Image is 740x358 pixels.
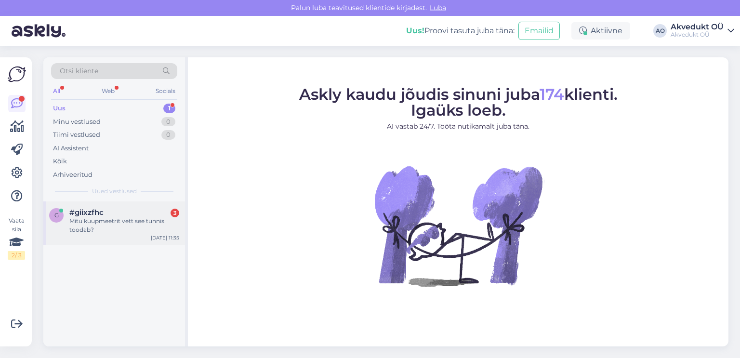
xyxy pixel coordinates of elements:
[154,85,177,97] div: Socials
[571,22,630,40] div: Aktiivne
[406,26,424,35] b: Uus!
[54,212,59,219] span: g
[53,157,67,166] div: Kõik
[161,130,175,140] div: 0
[299,121,618,131] p: AI vastab 24/7. Tööta nutikamalt juba täna.
[151,234,179,241] div: [DATE] 11:35
[371,139,545,312] img: No Chat active
[51,85,62,97] div: All
[161,117,175,127] div: 0
[163,104,175,113] div: 1
[69,217,179,234] div: Mitu kuupmeetrit vett see tunnis toodab?
[518,22,560,40] button: Emailid
[60,66,98,76] span: Otsi kliente
[53,170,92,180] div: Arhiveeritud
[53,144,89,153] div: AI Assistent
[100,85,117,97] div: Web
[540,84,564,103] span: 174
[653,24,667,38] div: AO
[53,104,66,113] div: Uus
[53,130,100,140] div: Tiimi vestlused
[671,23,724,31] div: Akvedukt OÜ
[92,187,137,196] span: Uued vestlused
[299,84,618,119] span: Askly kaudu jõudis sinuni juba klienti. Igaüks loeb.
[69,208,104,217] span: #giixzfhc
[8,65,26,83] img: Askly Logo
[171,209,179,217] div: 3
[53,117,101,127] div: Minu vestlused
[8,251,25,260] div: 2 / 3
[427,3,449,12] span: Luba
[671,31,724,39] div: Akvedukt OÜ
[406,25,515,37] div: Proovi tasuta juba täna:
[8,216,25,260] div: Vaata siia
[671,23,734,39] a: Akvedukt OÜAkvedukt OÜ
